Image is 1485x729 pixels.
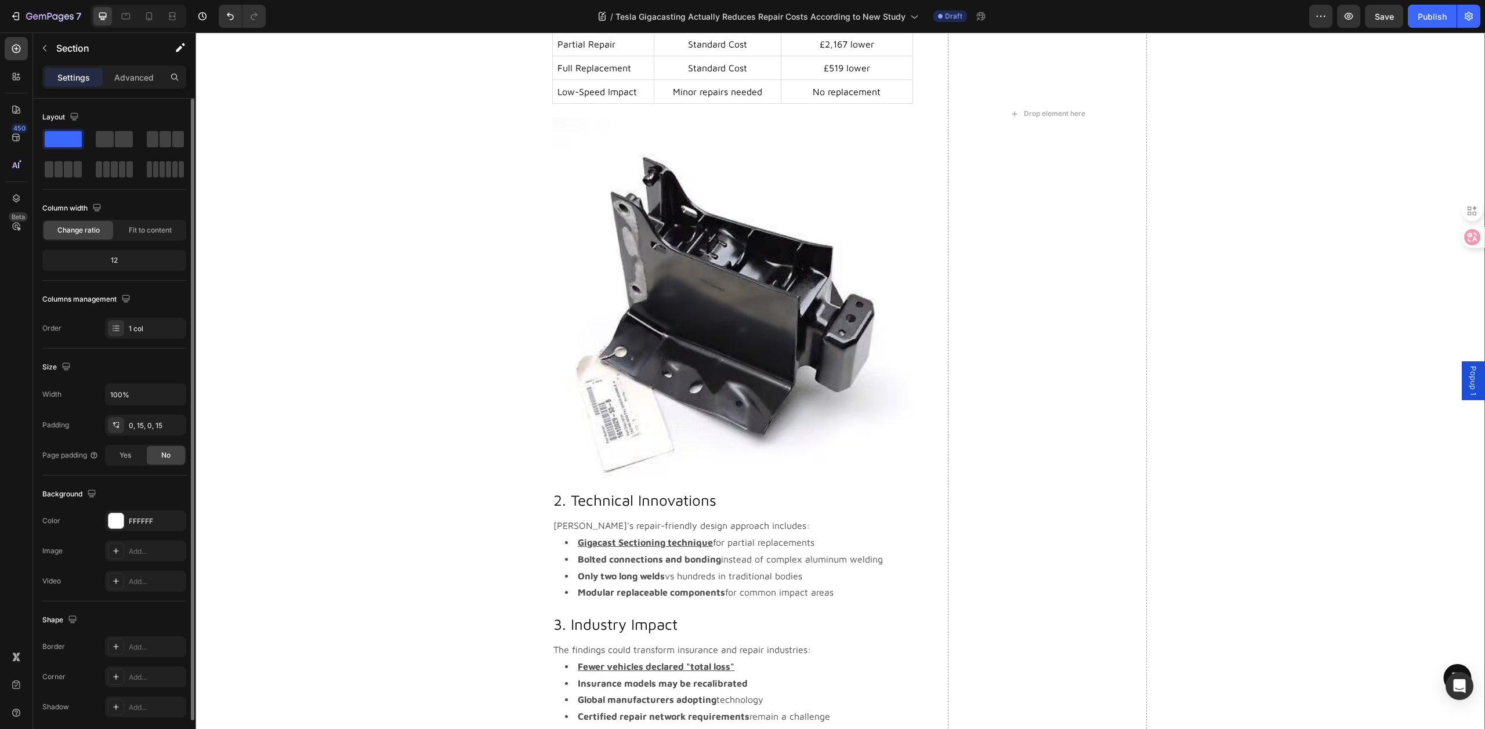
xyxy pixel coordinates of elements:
[382,554,530,565] strong: Modular replaceable components
[129,642,183,652] div: Add...
[129,420,183,431] div: 0, 15, 0, 15
[370,502,716,518] li: for partial replacements
[195,32,1485,729] iframe: Design area
[42,702,69,712] div: Shadow
[42,450,99,460] div: Page padding
[42,516,60,526] div: Color
[129,225,172,235] span: Fit to content
[357,484,718,570] div: Rich Text Editor. Editing area: main
[382,521,526,532] strong: Bolted connections and bonding
[9,212,28,222] div: Beta
[358,458,716,478] p: 2. Technical Innovations
[106,384,186,405] input: Auto
[42,487,99,502] div: Background
[129,576,183,587] div: Add...
[358,609,716,626] p: The findings could transform insurance and repair industries:
[76,9,81,23] p: 7
[129,702,183,713] div: Add...
[357,457,718,479] h2: Rich Text Editor. Editing area: main
[57,225,100,235] span: Change ratio
[1418,10,1447,23] div: Publish
[357,581,718,603] h2: Rich Text Editor. Editing area: main
[129,546,183,557] div: Add...
[42,576,61,586] div: Video
[11,124,28,133] div: 450
[42,420,69,430] div: Padding
[585,24,717,48] td: £519 lower
[357,48,459,71] td: Low-Speed Impact
[161,450,171,460] span: No
[45,252,184,269] div: 12
[828,77,890,86] div: Drop element here
[458,24,585,48] td: Standard Cost
[370,552,716,568] li: for common impact areas
[358,582,716,602] p: 3. Industry Impact
[458,48,585,71] td: Minor repairs needed
[42,641,65,652] div: Border
[358,485,716,502] p: [PERSON_NAME]'s repair-friendly design approach includes:
[1272,333,1284,363] span: Popup 1
[382,538,469,549] strong: Only two long welds
[129,672,183,683] div: Add...
[219,5,266,28] div: Undo/Redo
[42,292,133,307] div: Columns management
[57,71,90,84] p: Settings
[42,672,66,682] div: Corner
[357,608,718,694] div: Rich Text Editor. Editing area: main
[42,546,63,556] div: Image
[56,41,151,55] p: Section
[382,505,517,515] a: Gigacast Sectioning technique
[119,450,131,460] span: Yes
[1408,5,1457,28] button: Publish
[114,71,154,84] p: Advanced
[615,10,906,23] span: Tesla Gigacasting Actually Reduces Repair Costs According to New Study
[370,535,716,552] li: vs hundreds in traditional bodies
[129,324,183,334] div: 1 col
[42,201,104,216] div: Column width
[42,360,73,375] div: Size
[129,516,183,527] div: FFFFFF
[945,11,962,21] span: Draft
[370,518,716,535] li: instead of complex aluminum welding
[42,110,81,125] div: Layout
[5,5,86,28] button: 7
[42,323,61,333] div: Order
[1446,672,1473,700] div: Open Intercom Messenger
[610,10,613,23] span: /
[42,612,79,628] div: Shape
[1375,12,1394,21] span: Save
[1365,5,1403,28] button: Save
[357,85,718,445] img: gempages_545192882475107311-e83d7364-64c2-4d3f-bfda-51fce0dd5cdf.png
[42,389,61,400] div: Width
[357,24,459,48] td: Full Replacement
[585,48,717,71] td: No replacement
